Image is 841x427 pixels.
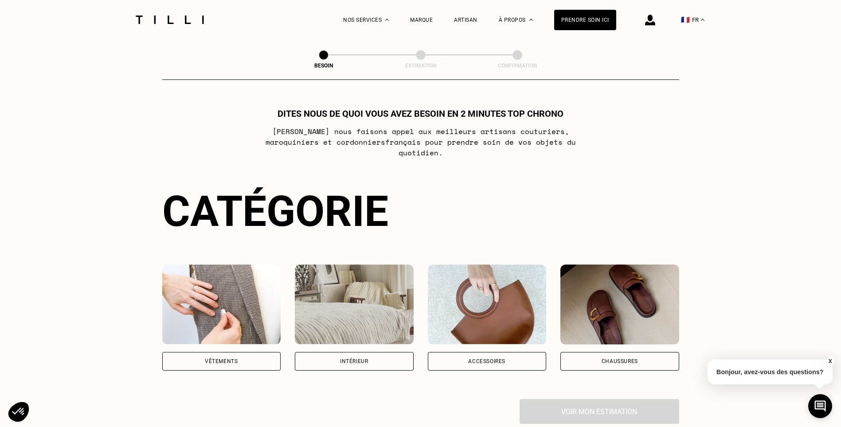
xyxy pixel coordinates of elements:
[340,359,368,364] div: Intérieur
[162,186,679,236] div: Catégorie
[410,17,433,23] a: Marque
[133,16,207,24] img: Logo du service de couturière Tilli
[825,356,834,366] button: X
[454,17,477,23] a: Artisan
[295,265,414,344] img: Intérieur
[529,19,533,21] img: Menu déroulant à propos
[162,265,281,344] img: Vêtements
[376,63,465,69] div: Estimation
[278,108,563,119] h1: Dites nous de quoi vous avez besoin en 2 minutes top chrono
[645,15,655,25] img: icône connexion
[279,63,368,69] div: Besoin
[708,360,833,384] p: Bonjour, avez-vous des questions?
[560,265,679,344] img: Chaussures
[701,19,704,21] img: menu déroulant
[554,10,616,30] a: Prendre soin ici
[385,19,389,21] img: Menu déroulant
[428,265,547,344] img: Accessoires
[681,16,690,24] span: 🇫🇷
[205,359,238,364] div: Vêtements
[245,126,596,158] p: [PERSON_NAME] nous faisons appel aux meilleurs artisans couturiers , maroquiniers et cordonniers ...
[602,359,638,364] div: Chaussures
[468,359,505,364] div: Accessoires
[473,63,562,69] div: Confirmation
